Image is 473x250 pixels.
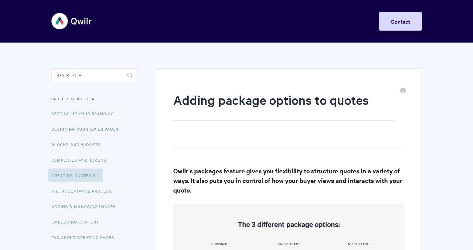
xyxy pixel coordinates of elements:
[400,87,406,95] a: Print this Article
[173,166,404,195] h3: Qwilr's packages feature gives you flexibility to structure quotes in a variety of ways. It also ...
[379,12,422,31] a: Contact
[173,91,394,121] h1: Adding package options to quotes
[51,215,104,229] a: Embedding Content
[48,169,103,182] a: Creating Quotes
[51,8,92,34] img: Qwilr Help Center
[51,138,106,151] a: Blocks and Widgets
[51,122,124,136] a: Designing Your Qwilr Pages
[51,68,137,82] input: Search
[51,153,111,167] a: Templates and Tokens
[51,199,121,213] a: Adding & Managing Images
[51,184,117,198] a: The Acceptance Process
[51,230,119,244] a: FAQ About Creating Pages
[51,107,119,120] a: Setting up your Branding
[51,93,137,105] h3: Categories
